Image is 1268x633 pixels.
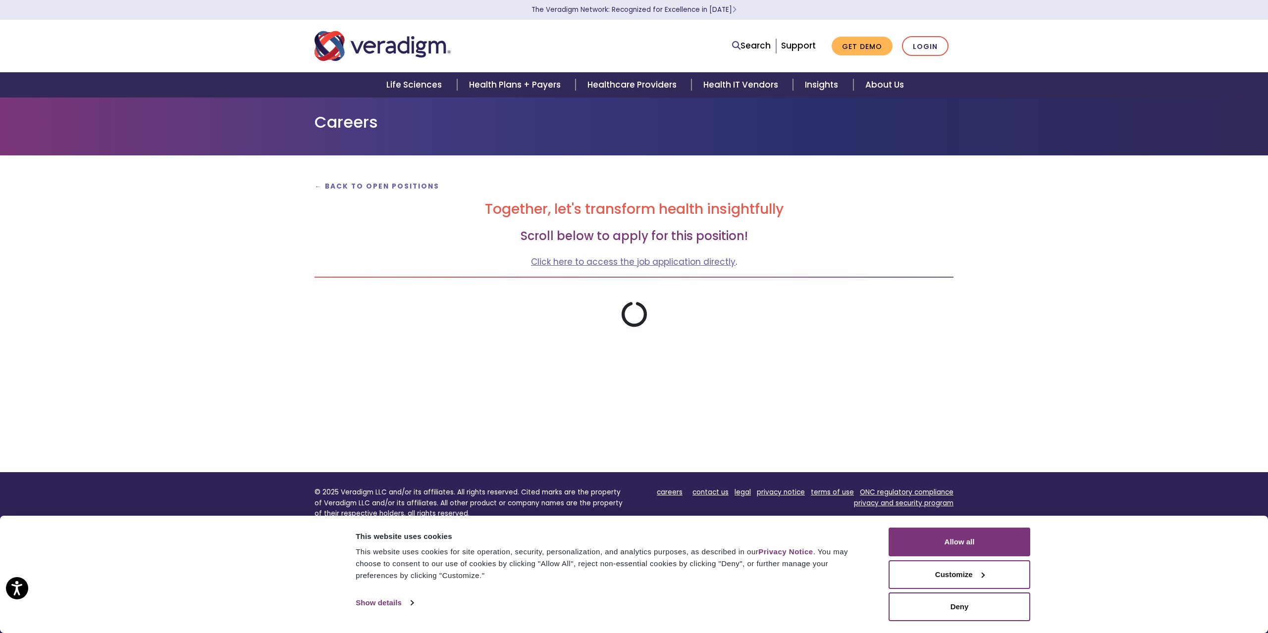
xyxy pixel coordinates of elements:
a: careers [657,487,683,497]
a: Privacy Notice [758,547,813,556]
a: Click here to access the job application directly [531,256,736,268]
a: ← Back to Open Positions [315,182,439,191]
h2: Together, let's transform health insightfully [315,201,953,218]
a: Healthcare Providers [576,72,691,97]
button: Customize [889,560,1030,589]
a: Login [902,36,949,56]
a: Show details [356,595,413,610]
a: Support [781,40,816,51]
button: Allow all [889,528,1030,556]
a: Insights [793,72,853,97]
a: Search [732,39,771,52]
a: Life Sciences [374,72,457,97]
a: terms of use [811,487,854,497]
button: Deny [889,592,1030,621]
a: Get Demo [832,37,893,56]
h3: Scroll below to apply for this position! [315,229,953,243]
img: Veradigm logo [315,30,451,62]
span: Learn More [732,5,737,14]
h1: Careers [315,113,953,132]
a: Health IT Vendors [691,72,793,97]
a: privacy notice [757,487,805,497]
p: © 2025 Veradigm LLC and/or its affiliates. All rights reserved. Cited marks are the property of V... [315,487,627,519]
a: ONC regulatory compliance [860,487,953,497]
a: The Veradigm Network: Recognized for Excellence in [DATE]Learn More [531,5,737,14]
a: About Us [853,72,916,97]
a: legal [735,487,751,497]
a: contact us [692,487,729,497]
a: Health Plans + Payers [457,72,576,97]
a: privacy and security program [854,498,953,508]
div: This website uses cookies [356,531,866,542]
p: . [315,255,953,269]
div: This website uses cookies for site operation, security, personalization, and analytics purposes, ... [356,546,866,582]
